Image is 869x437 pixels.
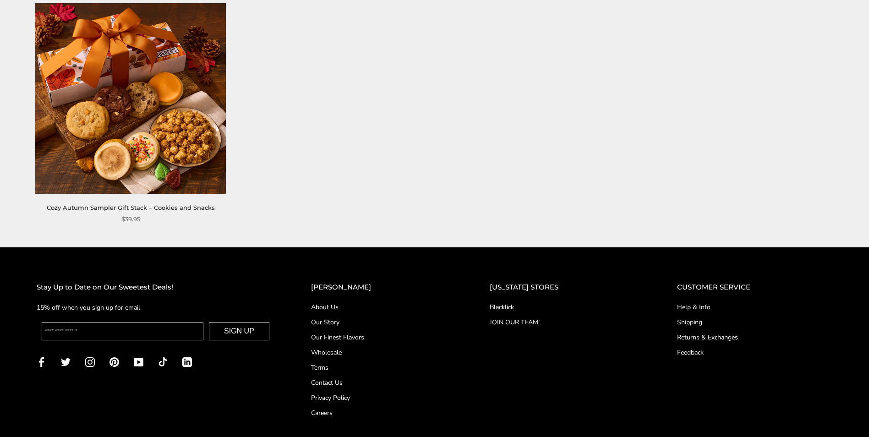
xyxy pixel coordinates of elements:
[7,402,95,430] iframe: Sign Up via Text for Offers
[490,302,640,312] a: Blacklick
[37,302,274,313] p: 15% off when you sign up for email
[121,214,140,224] span: $39.95
[677,317,832,327] a: Shipping
[47,204,215,211] a: Cozy Autumn Sampler Gift Stack – Cookies and Snacks
[311,282,453,293] h2: [PERSON_NAME]
[311,378,453,388] a: Contact Us
[311,317,453,327] a: Our Story
[311,302,453,312] a: About Us
[158,356,168,367] a: TikTok
[37,356,46,367] a: Facebook
[490,317,640,327] a: JOIN OUR TEAM!
[35,3,226,194] img: Cozy Autumn Sampler Gift Stack – Cookies and Snacks
[182,356,192,367] a: LinkedIn
[109,356,119,367] a: Pinterest
[42,322,203,340] input: Enter your email
[311,348,453,357] a: Wholesale
[490,282,640,293] h2: [US_STATE] STORES
[209,322,269,340] button: SIGN UP
[311,393,453,403] a: Privacy Policy
[311,363,453,372] a: Terms
[37,282,274,293] h2: Stay Up to Date on Our Sweetest Deals!
[61,356,71,367] a: Twitter
[677,282,832,293] h2: CUSTOMER SERVICE
[677,333,832,342] a: Returns & Exchanges
[311,408,453,418] a: Careers
[134,356,143,367] a: YouTube
[677,302,832,312] a: Help & Info
[677,348,832,357] a: Feedback
[85,356,95,367] a: Instagram
[311,333,453,342] a: Our Finest Flavors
